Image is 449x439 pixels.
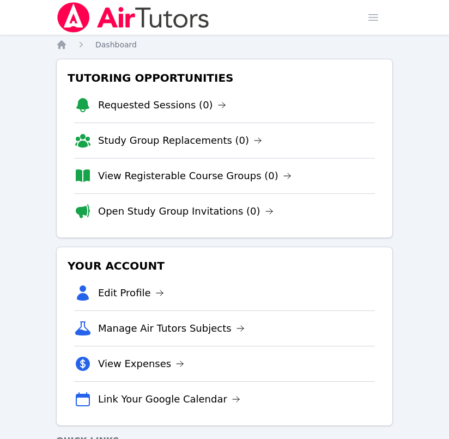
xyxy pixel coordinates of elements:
nav: Breadcrumb [56,39,393,50]
a: Requested Sessions (0) [98,97,226,113]
a: View Registerable Course Groups (0) [98,168,292,184]
a: Study Group Replacements (0) [98,133,262,148]
span: Dashboard [95,40,137,49]
a: View Expenses [98,356,184,371]
h3: Your Account [65,256,384,276]
a: Edit Profile [98,285,164,301]
a: Dashboard [95,39,137,50]
a: Link Your Google Calendar [98,392,240,407]
h3: Tutoring Opportunities [65,68,384,88]
a: Open Study Group Invitations (0) [98,204,274,219]
img: Air Tutors [56,2,210,33]
a: Manage Air Tutors Subjects [98,321,245,336]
